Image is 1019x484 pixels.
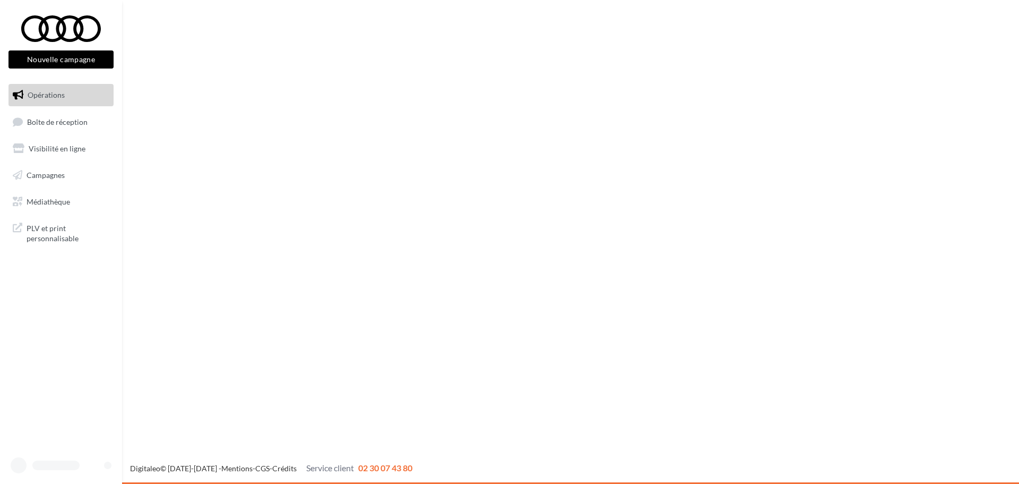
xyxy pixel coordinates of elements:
a: Campagnes [6,164,116,186]
span: 02 30 07 43 80 [358,463,412,473]
a: CGS [255,464,270,473]
span: Visibilité en ligne [29,144,85,153]
span: Service client [306,463,354,473]
span: Boîte de réception [27,117,88,126]
a: Boîte de réception [6,111,116,133]
button: Nouvelle campagne [8,50,114,69]
a: PLV et print personnalisable [6,217,116,248]
span: Opérations [28,90,65,99]
span: © [DATE]-[DATE] - - - [130,464,412,473]
span: Médiathèque [27,197,70,206]
a: Crédits [272,464,297,473]
span: PLV et print personnalisable [27,221,109,244]
span: Campagnes [27,171,65,180]
a: Digitaleo [130,464,160,473]
a: Visibilité en ligne [6,138,116,160]
a: Médiathèque [6,191,116,213]
a: Mentions [221,464,253,473]
a: Opérations [6,84,116,106]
